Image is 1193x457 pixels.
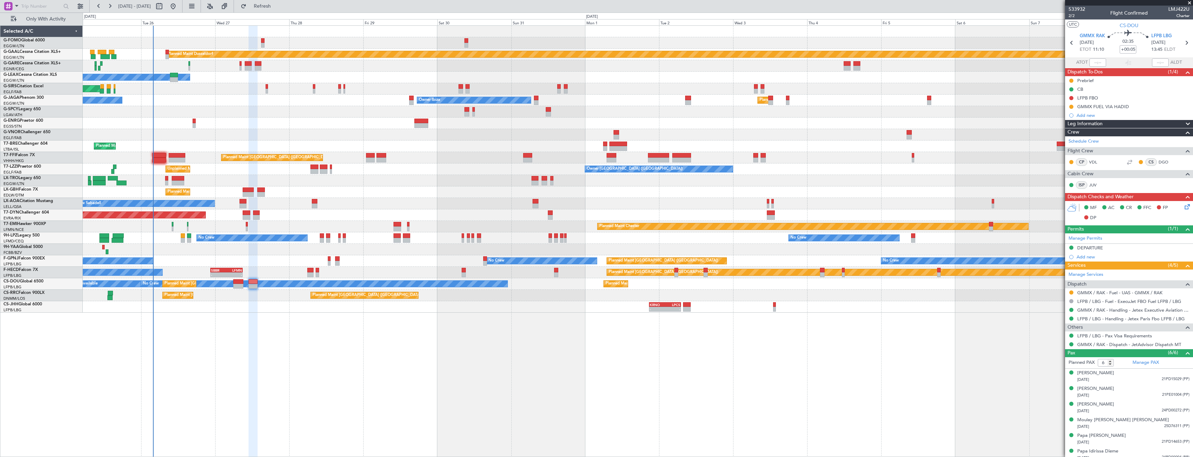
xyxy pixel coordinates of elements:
[3,256,18,260] span: F-GPNJ
[168,49,213,59] div: Planned Maint Dusseldorf
[3,239,24,244] a: LFMD/CEQ
[3,124,22,129] a: EGSS/STN
[18,17,73,22] span: Only With Activity
[586,14,598,20] div: [DATE]
[3,89,22,95] a: EGLF/FAB
[665,307,680,311] div: -
[3,96,44,100] a: G-JAGAPhenom 300
[585,19,659,25] div: Mon 1
[1076,181,1087,189] div: ISP
[1077,385,1114,392] div: [PERSON_NAME]
[1068,323,1083,331] span: Others
[3,291,18,295] span: CS-RRC
[1090,205,1097,211] span: MF
[1077,401,1114,408] div: [PERSON_NAME]
[1077,370,1114,377] div: [PERSON_NAME]
[3,216,21,221] a: EVRA/RIX
[665,303,680,307] div: LPCS
[3,193,24,198] a: EDLW/DTM
[1069,13,1085,19] span: 2/2
[1068,280,1087,288] span: Dispatch
[3,187,38,192] a: LX-GBHFalcon 7X
[3,170,22,175] a: EGLF/FAB
[1068,193,1134,201] span: Dispatch Checks and Weather
[1168,13,1190,19] span: Charter
[3,112,22,118] a: LGAV/ATH
[1162,408,1190,414] span: 24PD00272 (PP)
[1069,359,1095,366] label: Planned PAX
[1168,68,1178,75] span: (1/4)
[1162,376,1190,382] span: 21PD15029 (PP)
[760,95,869,105] div: Planned Maint [GEOGRAPHIC_DATA] ([GEOGRAPHIC_DATA])
[599,221,639,232] div: Planned Maint Chester
[168,164,282,174] div: Unplanned Maint [GEOGRAPHIC_DATA] ([GEOGRAPHIC_DATA])
[1168,349,1178,356] span: (6/6)
[1126,205,1132,211] span: CR
[1168,6,1190,13] span: LMJ422U
[1093,46,1104,53] span: 11:10
[3,142,18,146] span: T7-BRE
[8,14,75,25] button: Only With Activity
[807,19,881,25] div: Thu 4
[609,256,718,266] div: Planned Maint [GEOGRAPHIC_DATA] ([GEOGRAPHIC_DATA])
[3,262,22,267] a: LFPB/LBG
[587,164,683,174] div: Owner [GEOGRAPHIC_DATA] ([GEOGRAPHIC_DATA])
[1077,245,1103,251] div: DEPARTURE
[3,78,24,83] a: EGGW/LTN
[1077,448,1118,455] div: Papa Idirissa Dieme
[3,73,57,77] a: G-LEAXCessna Citation XLS
[1077,298,1181,304] a: LFPB / LBG - Fuel - ExecuJet FBO Fuel LFPB / LBG
[1151,33,1172,40] span: LFPB LBG
[1159,159,1174,165] a: DGO
[211,268,226,272] div: SBBR
[3,210,49,215] a: T7-DYNChallenger 604
[1164,423,1190,429] span: 25D76311 (PP)
[1089,58,1106,67] input: --:--
[3,199,53,203] a: LX-AOACitation Mustang
[1080,39,1094,46] span: [DATE]
[211,273,226,277] div: -
[1168,225,1178,232] span: (1/1)
[69,198,101,209] div: No Crew Sabadell
[3,107,18,111] span: G-SPCY
[1077,307,1190,313] a: GMMX / RAK - Handling - Jetex Executive Aviation GMMX / RAK
[289,19,363,25] div: Thu 28
[143,279,159,289] div: No Crew
[1151,39,1166,46] span: [DATE]
[3,147,19,152] a: LTBA/ISL
[1145,158,1157,166] div: CS
[3,84,17,88] span: G-SIRS
[3,245,43,249] a: 9H-YAAGlobal 5000
[1077,424,1089,429] span: [DATE]
[96,141,180,151] div: Planned Maint Warsaw ([GEOGRAPHIC_DATA])
[3,222,46,226] a: T7-EMIHawker 900XP
[1069,235,1102,242] a: Manage Permits
[1029,19,1103,25] div: Sun 7
[3,284,22,290] a: LFPB/LBG
[3,233,17,238] span: 9H-LPZ
[3,176,18,180] span: LX-TRO
[3,107,41,111] a: G-SPCYLegacy 650
[1077,290,1162,296] a: GMMX / RAK - Fuel - UAS - GMMX / RAK
[3,130,50,134] a: G-VNORChallenger 650
[1077,417,1169,424] div: Moulay [PERSON_NAME] [PERSON_NAME]
[733,19,807,25] div: Wed 3
[3,101,24,106] a: EGGW/LTN
[313,290,422,300] div: Planned Maint [GEOGRAPHIC_DATA] ([GEOGRAPHIC_DATA])
[3,61,19,65] span: G-GARE
[3,307,22,313] a: LFPB/LBG
[1122,38,1134,45] span: 02:35
[1068,349,1075,357] span: Pax
[237,1,279,12] button: Refresh
[3,119,20,123] span: G-ENRG
[1080,46,1091,53] span: ETOT
[3,165,41,169] a: T7-LZZIPraetor 600
[3,66,24,72] a: EGNR/CEG
[1077,254,1190,260] div: Add new
[164,290,274,300] div: Planned Maint [GEOGRAPHIC_DATA] ([GEOGRAPHIC_DATA])
[3,73,18,77] span: G-LEAX
[488,256,504,266] div: No Crew
[248,4,277,9] span: Refresh
[3,165,18,169] span: T7-LZZI
[3,119,43,123] a: G-ENRGPraetor 600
